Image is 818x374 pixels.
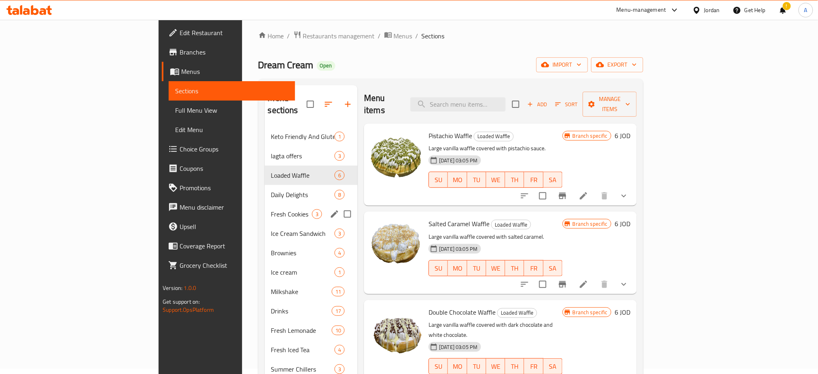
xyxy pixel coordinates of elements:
button: FR [524,172,543,188]
button: edit [328,208,341,220]
span: MO [451,361,464,372]
p: Large vanilla waffle covered with salted caramel. [429,232,563,242]
span: Menu disclaimer [180,202,289,212]
span: Branch specific [569,132,611,140]
span: [DATE] 03:05 PM [436,343,481,351]
button: Manage items [583,92,637,117]
span: Select all sections [302,96,319,113]
div: Loaded Waffle [271,170,335,180]
button: SA [544,172,563,188]
span: FR [527,361,540,372]
span: 4 [335,249,344,257]
a: Branches [162,42,295,62]
span: SU [432,361,445,372]
span: 3 [335,230,344,237]
span: Full Menu View [175,105,289,115]
span: TU [471,174,483,186]
a: Edit Menu [169,120,295,139]
span: WE [490,263,502,274]
span: MO [451,263,464,274]
p: Large vanilla waffle covered with dark chocolate and white chocolate. [429,320,563,340]
a: Choice Groups [162,139,295,159]
div: items [335,190,345,200]
div: Jordan [704,6,720,15]
button: delete [595,275,614,294]
button: SA [544,260,563,276]
span: FR [527,174,540,186]
div: items [335,170,345,180]
button: Branch-specific-item [553,275,572,294]
div: Keto Friendly And Gluten Free [271,132,335,141]
button: Add [524,98,550,111]
button: MO [448,260,467,276]
span: Menus [181,67,289,76]
nav: breadcrumb [258,31,644,41]
a: Edit Restaurant [162,23,295,42]
div: Fresh Lemonade10 [265,321,358,340]
button: TU [467,260,486,276]
span: Promotions [180,183,289,193]
div: Milkshake11 [265,282,358,301]
div: items [335,248,345,258]
button: TH [505,172,524,188]
span: Upsell [180,222,289,231]
div: items [335,229,345,238]
li: / [416,31,418,41]
button: delete [595,186,614,206]
span: Branches [180,47,289,57]
span: 10 [332,327,344,334]
span: Edit Menu [175,125,289,134]
span: lagta offers [271,151,335,161]
span: Branch specific [569,309,611,316]
div: items [332,287,345,296]
button: Branch-specific-item [553,186,572,206]
span: 4 [335,346,344,354]
div: Daily Delights8 [265,185,358,204]
button: WE [486,172,505,188]
span: Add item [524,98,550,111]
button: WE [486,260,505,276]
span: 8 [335,191,344,199]
div: Loaded Waffle [474,132,514,141]
span: SU [432,263,445,274]
li: / [378,31,381,41]
button: Add section [338,95,358,114]
span: Ice Cream Sandwich [271,229,335,238]
span: Fresh Cookies [271,209,312,219]
span: SA [547,361,559,372]
a: Edit menu item [579,279,588,289]
span: WE [490,361,502,372]
div: Loaded Waffle [491,220,531,229]
button: export [591,57,643,72]
span: Sort sections [319,95,338,114]
span: Branch specific [569,220,611,228]
span: Sort [555,100,577,109]
a: Grocery Checklist [162,256,295,275]
div: Brownies4 [265,243,358,263]
h6: 6 JOD [615,130,630,141]
span: A [804,6,808,15]
span: Menus [394,31,412,41]
a: Coverage Report [162,236,295,256]
div: Open [317,61,335,71]
button: FR [524,260,543,276]
button: SU [429,260,448,276]
svg: Show Choices [619,279,629,289]
a: Sections [169,81,295,101]
span: Daily Delights [271,190,335,200]
a: Promotions [162,178,295,198]
span: Get support on: [163,296,200,307]
h2: Menu items [364,92,401,116]
span: 3 [335,152,344,160]
p: Large vanilla waffle covered with pistachio sauce. [429,143,563,153]
span: Drinks [271,306,332,316]
button: Sort [553,98,580,111]
a: Menus [162,62,295,81]
a: Menu disclaimer [162,198,295,217]
button: TU [467,172,486,188]
span: SA [547,174,559,186]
